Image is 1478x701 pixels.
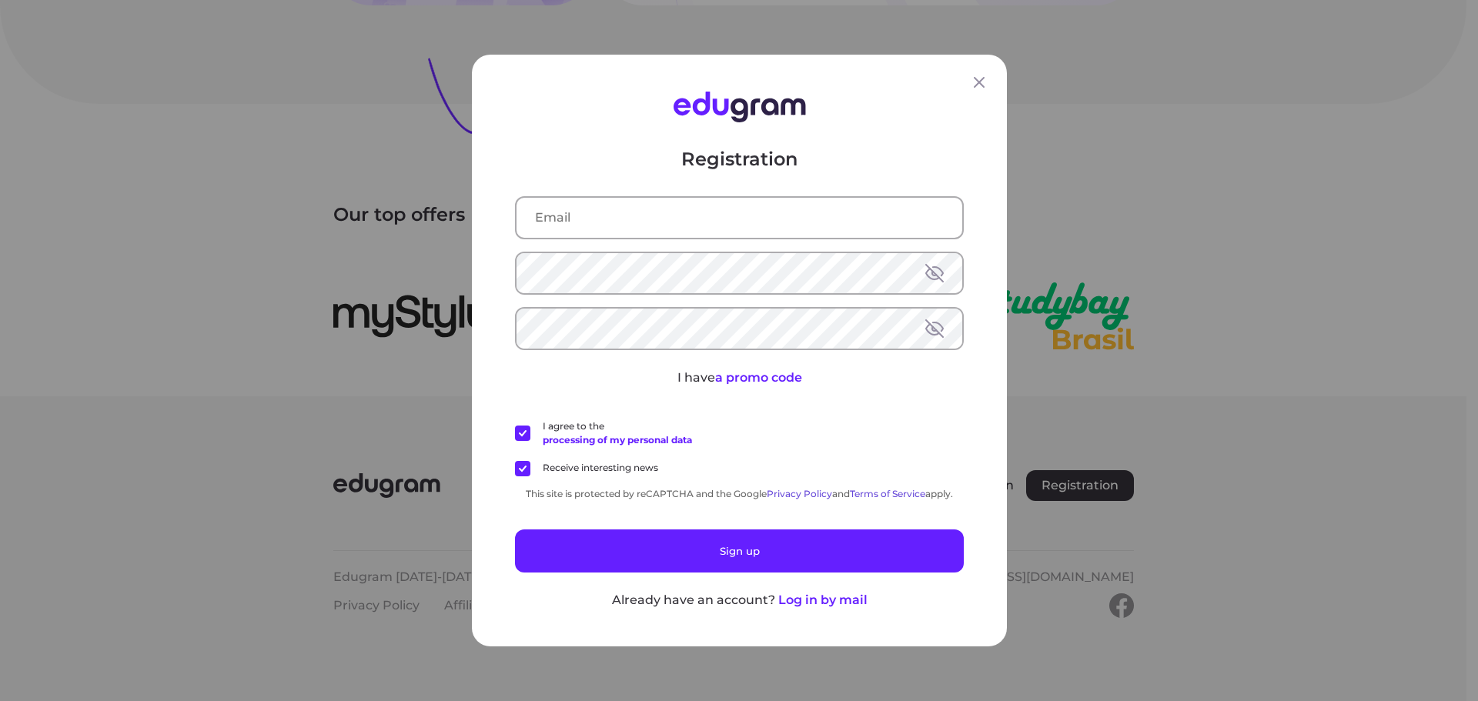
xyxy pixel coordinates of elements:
span: a promo code [714,370,801,385]
a: Privacy Policy [767,488,832,499]
a: Terms of Service [850,488,925,499]
label: Receive interesting news [515,461,658,476]
button: Log in by mail [777,591,867,609]
button: Sign up [515,529,964,572]
div: This site is protected by reCAPTCHA and the Google and apply. [515,488,964,499]
img: Edugram Logo [673,92,805,122]
p: Already have an account? [611,591,774,609]
p: Registration [515,147,964,172]
label: I agree to the [515,419,692,447]
p: I have [515,369,964,387]
input: Email [517,198,962,238]
a: processing of my personal data [543,434,692,446]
